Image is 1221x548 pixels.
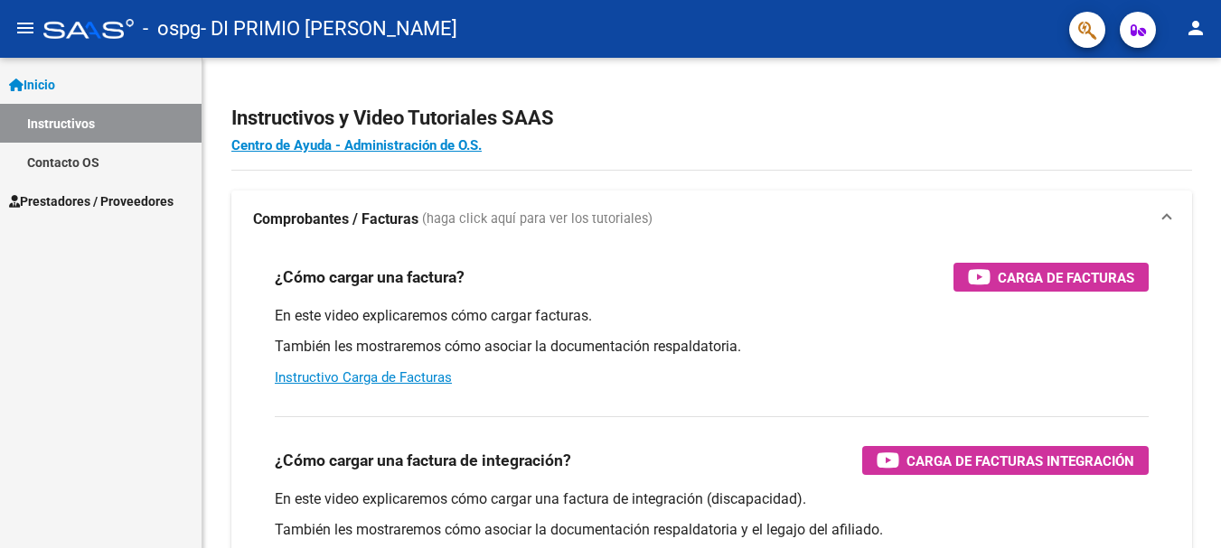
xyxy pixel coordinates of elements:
[1185,17,1207,39] mat-icon: person
[998,266,1134,289] span: Carga de Facturas
[275,265,465,290] h3: ¿Cómo cargar una factura?
[422,209,653,229] span: (haga click aquí para ver los tutoriales)
[231,137,482,153] a: Centro de Ayuda - Administración de O.S.
[953,263,1149,292] button: Carga de Facturas
[275,337,1149,357] p: También les mostraremos cómo asociar la documentación respaldatoria.
[14,17,36,39] mat-icon: menu
[275,369,452,385] a: Instructivo Carga de Facturas
[231,101,1192,135] h2: Instructivos y Video Tutoriales SAAS
[275,489,1149,509] p: En este video explicaremos cómo cargar una factura de integración (discapacidad).
[9,191,174,211] span: Prestadores / Proveedores
[275,448,571,473] h3: ¿Cómo cargar una factura de integración?
[253,209,418,229] strong: Comprobantes / Facturas
[906,450,1134,472] span: Carga de Facturas Integración
[275,306,1149,326] p: En este video explicaremos cómo cargar facturas.
[862,446,1149,475] button: Carga de Facturas Integración
[1160,487,1203,530] iframe: Intercom live chat
[201,9,457,49] span: - DI PRIMIO [PERSON_NAME]
[9,75,55,95] span: Inicio
[231,190,1192,248] mat-expansion-panel-header: Comprobantes / Facturas (haga click aquí para ver los tutoriales)
[143,9,201,49] span: - ospg
[275,520,1149,540] p: También les mostraremos cómo asociar la documentación respaldatoria y el legajo del afiliado.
